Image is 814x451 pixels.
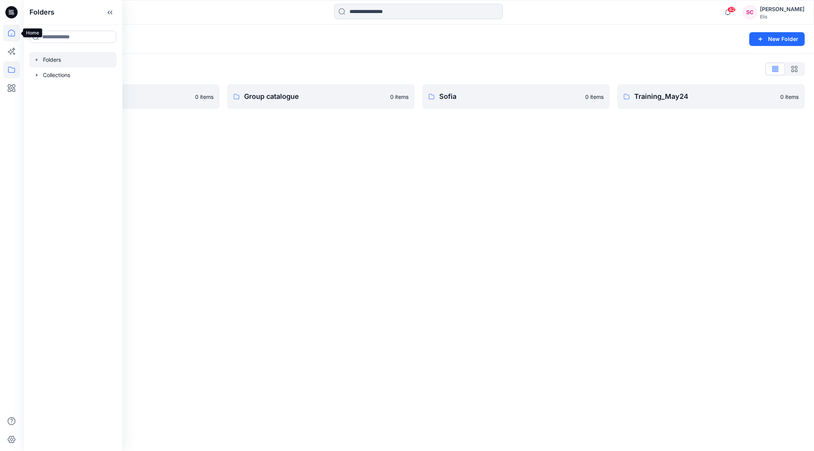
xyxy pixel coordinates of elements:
[617,84,805,109] a: Training_May240 items
[727,7,736,13] span: 42
[422,84,610,109] a: Sofia0 items
[390,93,409,101] p: 0 items
[195,93,213,101] p: 0 items
[780,93,799,101] p: 0 items
[634,91,776,102] p: Training_May24
[227,84,415,109] a: Group catalogue0 items
[32,84,220,109] a: Group bespoke0 items
[585,93,604,101] p: 0 items
[244,91,386,102] p: Group catalogue
[743,5,757,19] div: SC
[760,5,804,14] div: [PERSON_NAME]
[760,14,804,20] div: Elis
[439,91,581,102] p: Sofia
[749,32,805,46] button: New Folder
